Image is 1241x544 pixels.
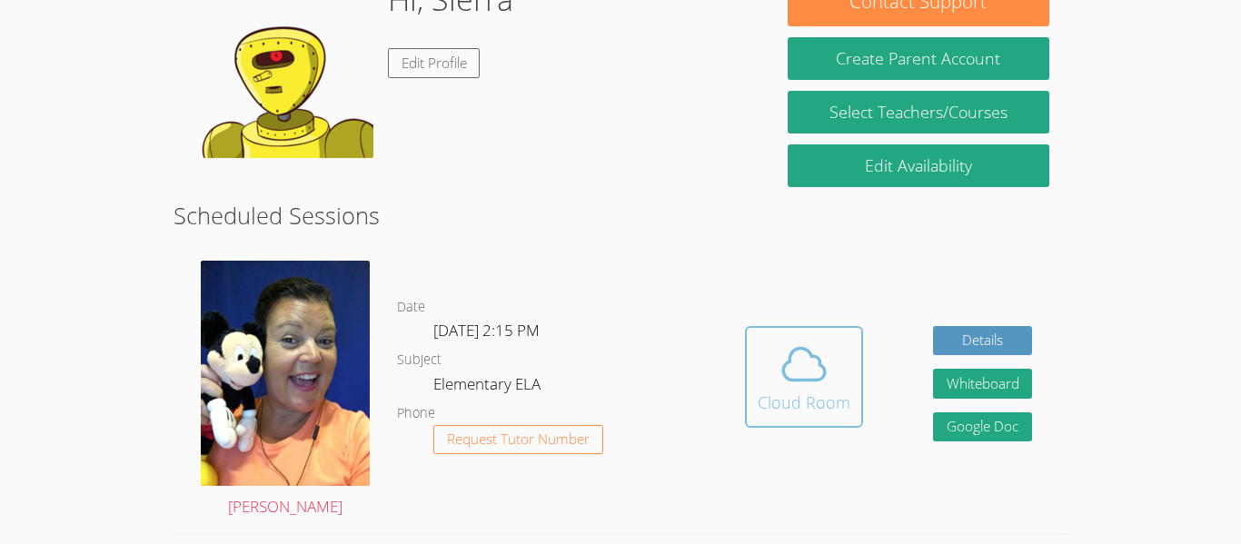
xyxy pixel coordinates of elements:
img: avatar.png [201,261,370,486]
button: Request Tutor Number [433,425,603,455]
dt: Subject [397,349,442,371]
dt: Date [397,296,425,319]
button: Whiteboard [933,369,1033,399]
button: Create Parent Account [788,37,1049,80]
span: Request Tutor Number [447,432,590,446]
a: [PERSON_NAME] [201,261,370,520]
a: Edit Availability [788,144,1049,187]
dd: Elementary ELA [433,371,544,402]
a: Select Teachers/Courses [788,91,1049,134]
button: Cloud Room [745,326,863,428]
a: Edit Profile [388,48,481,78]
div: Cloud Room [758,390,850,415]
a: Google Doc [933,412,1033,442]
span: [DATE] 2:15 PM [433,320,540,341]
h2: Scheduled Sessions [174,198,1067,232]
a: Details [933,326,1033,356]
dt: Phone [397,402,435,425]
